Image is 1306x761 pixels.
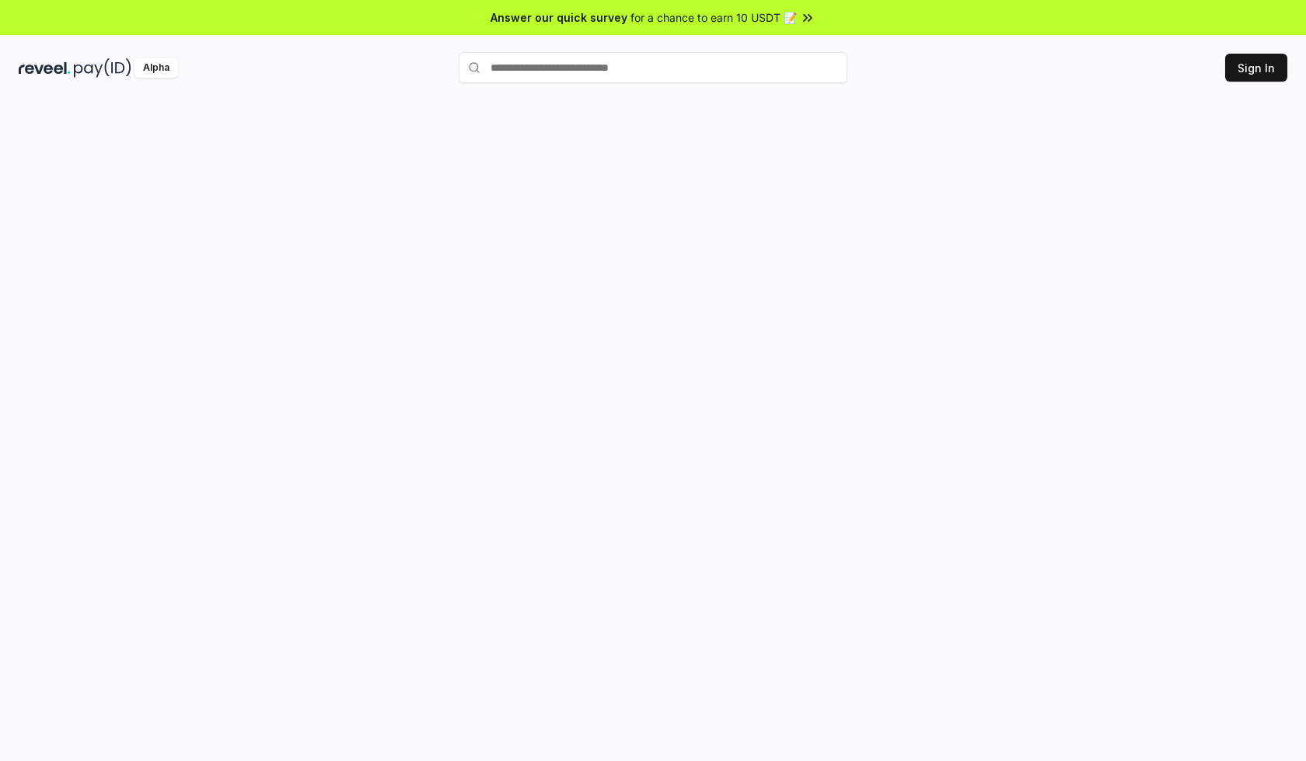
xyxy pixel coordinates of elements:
[134,58,178,78] div: Alpha
[491,9,627,26] span: Answer our quick survey
[1225,54,1287,82] button: Sign In
[19,58,71,78] img: reveel_dark
[630,9,797,26] span: for a chance to earn 10 USDT 📝
[74,58,131,78] img: pay_id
